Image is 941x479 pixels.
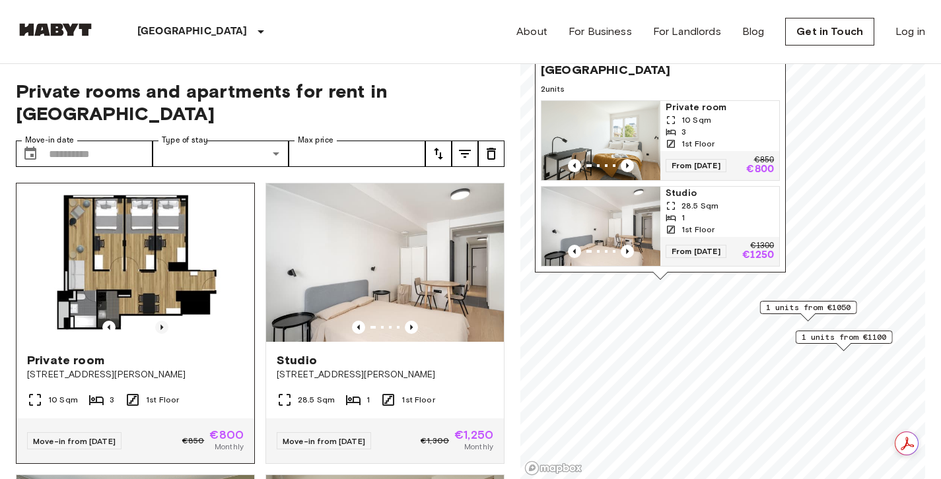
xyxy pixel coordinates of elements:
[215,441,244,453] span: Monthly
[681,126,686,138] span: 3
[666,159,726,172] span: From [DATE]
[425,141,452,167] button: tune
[541,186,780,267] a: Marketing picture of unit FR-18-002-012-01HPrevious imagePrevious imageStudio28.5 Sqm11st FloorFr...
[209,429,244,441] span: €800
[182,435,205,447] span: €850
[621,159,634,172] button: Previous image
[666,245,726,258] span: From [DATE]
[146,394,179,406] span: 1st Floor
[541,100,780,181] a: Marketing picture of unit FR-18-002-015-03HPrevious imagePrevious imagePrivate room10 Sqm31st Flo...
[277,352,317,368] span: Studio
[17,141,44,167] button: Choose date
[464,441,493,453] span: Monthly
[535,24,786,280] div: Map marker
[17,183,254,342] img: Marketing picture of unit FR-18-002-015-03H
[265,183,505,464] a: Marketing picture of unit FR-18-002-012-01HPrevious imagePrevious imageStudio[STREET_ADDRESS][PER...
[452,141,478,167] button: tune
[681,138,714,150] span: 1st Floor
[754,156,774,164] p: €850
[110,394,114,406] span: 3
[516,24,547,40] a: About
[568,159,581,172] button: Previous image
[352,321,365,334] button: Previous image
[137,24,248,40] p: [GEOGRAPHIC_DATA]
[746,164,774,175] p: €800
[541,101,660,180] img: Marketing picture of unit FR-18-002-015-03H
[666,101,774,114] span: Private room
[401,394,435,406] span: 1st Floor
[796,331,893,351] div: Map marker
[621,245,634,258] button: Previous image
[298,135,333,146] label: Max price
[16,183,255,464] a: Previous imagePrevious imagePrivate room[STREET_ADDRESS][PERSON_NAME]10 Sqm31st FloorMove-in from...
[478,141,505,167] button: tune
[750,242,774,250] p: €1300
[102,321,116,334] button: Previous image
[16,23,95,36] img: Habyt
[681,114,711,126] span: 10 Sqm
[454,429,493,441] span: €1,250
[760,301,857,321] div: Map marker
[298,394,335,406] span: 28.5 Sqm
[742,24,765,40] a: Blog
[366,394,370,406] span: 1
[27,352,104,368] span: Private room
[653,24,721,40] a: For Landlords
[283,436,365,446] span: Move-in from [DATE]
[541,83,780,95] span: 2 units
[48,394,78,406] span: 10 Sqm
[681,224,714,236] span: 1st Floor
[266,183,504,342] img: Marketing picture of unit FR-18-002-012-01H
[421,435,449,447] span: €1,300
[742,250,774,261] p: €1250
[895,24,925,40] a: Log in
[33,436,116,446] span: Move-in from [DATE]
[524,461,582,476] a: Mapbox logo
[27,368,244,381] span: [STREET_ADDRESS][PERSON_NAME]
[802,331,887,343] span: 1 units from €1100
[681,212,685,224] span: 1
[568,245,581,258] button: Previous image
[162,135,208,146] label: Type of stay
[541,187,660,266] img: Marketing picture of unit FR-18-002-012-01H
[666,187,774,200] span: Studio
[405,321,418,334] button: Previous image
[25,135,74,146] label: Move-in date
[277,368,493,381] span: [STREET_ADDRESS][PERSON_NAME]
[785,18,874,46] a: Get in Touch
[766,302,851,313] span: 1 units from €1050
[681,200,718,212] span: 28.5 Sqm
[569,24,632,40] a: For Business
[155,321,168,334] button: Previous image
[16,80,505,125] span: Private rooms and apartments for rent in [GEOGRAPHIC_DATA]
